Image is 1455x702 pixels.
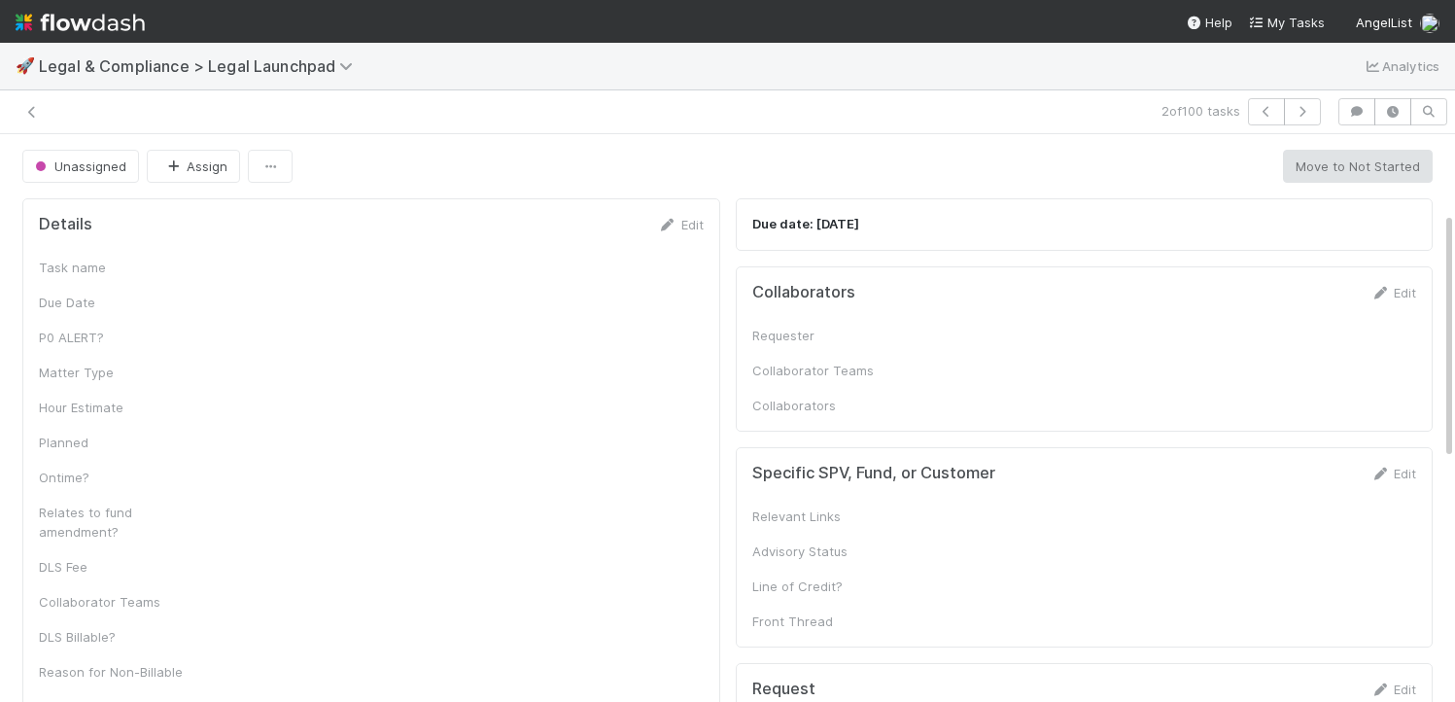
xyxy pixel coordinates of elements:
[39,592,185,612] div: Collaborator Teams
[1370,682,1416,697] a: Edit
[39,215,92,234] h5: Details
[752,283,855,302] h5: Collaborators
[1356,15,1412,30] span: AngelList
[1370,285,1416,300] a: Edit
[39,627,185,647] div: DLS Billable?
[658,217,704,232] a: Edit
[1363,54,1439,78] a: Analytics
[39,468,185,487] div: Ontime?
[16,57,35,74] span: 🚀
[39,398,185,417] div: Hour Estimate
[752,361,898,380] div: Collaborator Teams
[39,293,185,312] div: Due Date
[39,258,185,277] div: Task name
[39,503,185,542] div: Relates to fund amendment?
[1370,466,1416,481] a: Edit
[1420,14,1439,33] img: avatar_0b1dbcb8-f701-47e0-85bc-d79ccc0efe6c.png
[31,158,126,174] span: Unassigned
[39,328,185,347] div: P0 ALERT?
[752,464,995,483] h5: Specific SPV, Fund, or Customer
[752,542,898,561] div: Advisory Status
[39,433,185,452] div: Planned
[1248,13,1325,32] a: My Tasks
[1161,101,1240,121] span: 2 of 100 tasks
[752,577,898,596] div: Line of Credit?
[752,680,815,699] h5: Request
[39,363,185,382] div: Matter Type
[1283,150,1433,183] button: Move to Not Started
[752,396,898,415] div: Collaborators
[1248,15,1325,30] span: My Tasks
[752,612,898,631] div: Front Thread
[752,507,898,526] div: Relevant Links
[16,6,145,39] img: logo-inverted-e16ddd16eac7371096b0.svg
[752,216,859,231] strong: Due date: [DATE]
[1186,13,1232,32] div: Help
[39,557,185,577] div: DLS Fee
[752,326,898,345] div: Requester
[147,150,240,183] button: Assign
[39,56,363,76] span: Legal & Compliance > Legal Launchpad
[22,150,139,183] button: Unassigned
[39,662,185,682] div: Reason for Non-Billable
